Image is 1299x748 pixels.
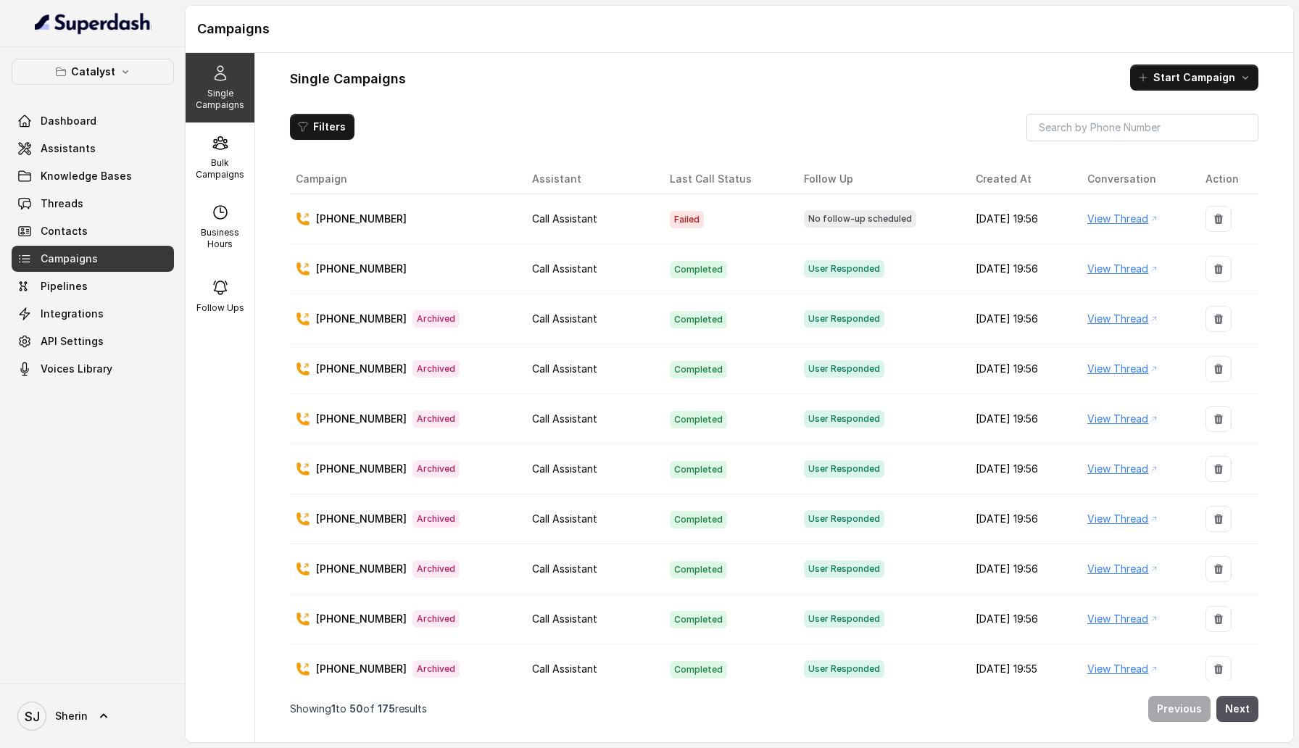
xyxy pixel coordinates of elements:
[532,562,597,575] span: Call Assistant
[804,560,884,578] span: User Responded
[12,328,174,354] a: API Settings
[804,260,884,278] span: User Responded
[804,310,884,328] span: User Responded
[1087,510,1148,528] a: View Thread
[12,108,174,134] a: Dashboard
[71,63,115,80] p: Catalyst
[1087,210,1148,228] a: View Thread
[12,356,174,382] a: Voices Library
[520,165,659,194] th: Assistant
[1194,165,1258,194] th: Action
[12,301,174,327] a: Integrations
[670,661,727,678] span: Completed
[412,610,460,628] span: Archived
[964,544,1076,594] td: [DATE] 19:56
[41,334,104,349] span: API Settings
[1087,560,1148,578] a: View Thread
[964,644,1076,694] td: [DATE] 19:55
[412,460,460,478] span: Archived
[316,312,407,326] p: [PHONE_NUMBER]
[532,212,597,225] span: Call Assistant
[12,246,174,272] a: Campaigns
[1087,260,1148,278] a: View Thread
[12,191,174,217] a: Threads
[12,59,174,85] button: Catalyst
[804,460,884,478] span: User Responded
[316,462,407,476] p: [PHONE_NUMBER]
[412,510,460,528] span: Archived
[670,411,727,428] span: Completed
[290,114,354,140] button: Filters
[197,17,1282,41] h1: Campaigns
[412,310,460,328] span: Archived
[1087,460,1148,478] a: View Thread
[804,510,884,528] span: User Responded
[670,261,727,278] span: Completed
[670,461,727,478] span: Completed
[670,211,704,228] span: Failed
[55,709,88,723] span: Sherin
[316,512,407,526] p: [PHONE_NUMBER]
[1130,65,1258,91] button: Start Campaign
[1148,696,1211,722] button: Previous
[532,412,597,425] span: Call Assistant
[964,244,1076,294] td: [DATE] 19:56
[12,163,174,189] a: Knowledge Bases
[378,702,395,715] span: 175
[316,412,407,426] p: [PHONE_NUMBER]
[1026,114,1258,141] input: Search by Phone Number
[316,212,407,226] p: [PHONE_NUMBER]
[290,687,1258,731] nav: Pagination
[964,394,1076,444] td: [DATE] 19:56
[532,262,597,275] span: Call Assistant
[25,709,40,724] text: SJ
[532,462,597,475] span: Call Assistant
[1087,610,1148,628] a: View Thread
[12,696,174,736] a: Sherin
[41,114,96,128] span: Dashboard
[12,218,174,244] a: Contacts
[532,362,597,375] span: Call Assistant
[412,660,460,678] span: Archived
[1087,660,1148,678] a: View Thread
[670,561,727,578] span: Completed
[41,252,98,266] span: Campaigns
[658,165,792,194] th: Last Call Status
[316,562,407,576] p: [PHONE_NUMBER]
[1087,410,1148,428] a: View Thread
[316,662,407,676] p: [PHONE_NUMBER]
[191,157,249,180] p: Bulk Campaigns
[349,702,363,715] span: 50
[191,227,249,250] p: Business Hours
[331,702,336,715] span: 1
[316,262,407,276] p: [PHONE_NUMBER]
[964,494,1076,544] td: [DATE] 19:56
[804,660,884,678] span: User Responded
[290,165,520,194] th: Campaign
[964,594,1076,644] td: [DATE] 19:56
[532,512,597,525] span: Call Assistant
[412,410,460,428] span: Archived
[670,311,727,328] span: Completed
[191,88,249,111] p: Single Campaigns
[964,294,1076,344] td: [DATE] 19:56
[804,360,884,378] span: User Responded
[964,444,1076,494] td: [DATE] 19:56
[41,362,112,376] span: Voices Library
[964,344,1076,394] td: [DATE] 19:56
[1076,165,1194,194] th: Conversation
[316,362,407,376] p: [PHONE_NUMBER]
[964,165,1076,194] th: Created At
[41,141,96,156] span: Assistants
[290,67,406,91] h1: Single Campaigns
[196,302,244,314] p: Follow Ups
[412,560,460,578] span: Archived
[41,307,104,321] span: Integrations
[804,610,884,628] span: User Responded
[804,410,884,428] span: User Responded
[1087,360,1148,378] a: View Thread
[41,196,83,211] span: Threads
[41,279,88,294] span: Pipelines
[532,662,597,675] span: Call Assistant
[532,612,597,625] span: Call Assistant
